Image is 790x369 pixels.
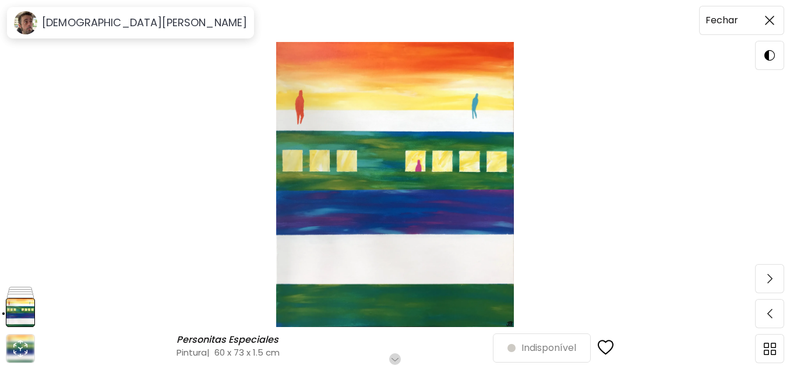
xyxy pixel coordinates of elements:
[177,346,493,359] h4: Pintura | 60 x 73 x 1.5 cm
[42,16,247,30] h6: [DEMOGRAPHIC_DATA][PERSON_NAME]
[591,332,621,364] button: favorites
[177,334,281,346] h6: Personitas Especiales
[11,339,30,358] div: animation
[706,13,738,28] h6: Fechar
[598,339,614,357] img: favorites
